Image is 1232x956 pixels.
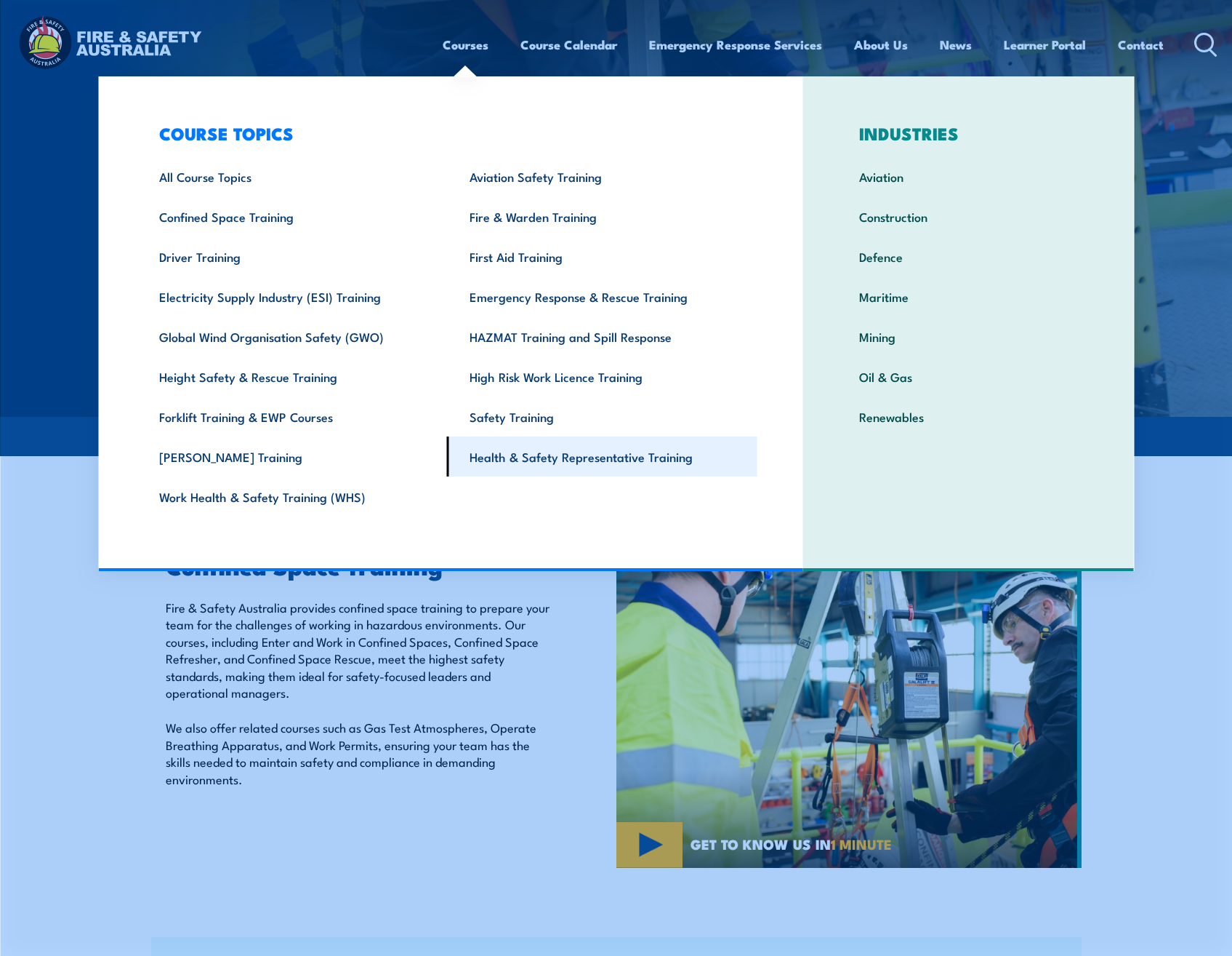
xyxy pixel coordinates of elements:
[837,156,1100,196] a: Aviation
[447,437,757,477] a: Health & Safety Representative Training
[854,25,908,64] a: About Us
[837,123,1100,143] h3: INDUSTRIES
[831,833,892,854] strong: 1 MINUTE
[447,356,757,397] a: High Risk Work Licence Training
[137,236,447,276] a: Driver Training
[166,599,549,701] p: Fire & Safety Australia provides confined space training to prepare your team for the challenges ...
[137,437,447,477] a: [PERSON_NAME] Training
[137,397,447,437] a: Forklift Training & EWP Courses
[691,837,892,851] span: GET TO KNOW US IN
[649,25,822,64] a: Emergency Response Services
[137,156,447,196] a: All Course Topics
[837,276,1100,316] a: Maritime
[447,397,757,437] a: Safety Training
[1118,25,1164,64] a: Contact
[137,477,447,517] a: Work Health & Safety Training (WHS)
[837,397,1100,437] a: Renewables
[447,156,757,196] a: Aviation Safety Training
[616,519,1082,868] img: Confined Space Courses Australia
[137,196,447,236] a: Confined Space Training
[137,316,447,356] a: Global Wind Organisation Safety (GWO)
[837,196,1100,236] a: Construction
[837,316,1100,356] a: Mining
[447,276,757,316] a: Emergency Response & Rescue Training
[447,196,757,236] a: Fire & Warden Training
[137,123,757,143] h3: COURSE TOPICS
[1004,25,1086,64] a: Learner Portal
[940,25,972,64] a: News
[447,236,757,276] a: First Aid Training
[837,236,1100,276] a: Defence
[520,25,617,64] a: Course Calendar
[166,719,549,787] p: We also offer related courses such as Gas Test Atmospheres, Operate Breathing Apparatus, and Work...
[447,316,757,356] a: HAZMAT Training and Spill Response
[443,25,488,64] a: Courses
[137,276,447,316] a: Electricity Supply Industry (ESI) Training
[137,356,447,397] a: Height Safety & Rescue Training
[166,555,549,575] h2: Confined Space Training
[837,356,1100,397] a: Oil & Gas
